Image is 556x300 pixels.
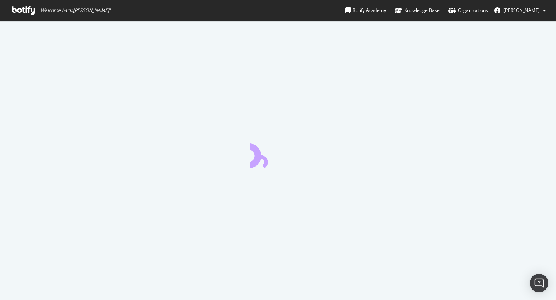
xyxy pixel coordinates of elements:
div: Open Intercom Messenger [530,274,548,292]
div: Botify Academy [345,7,386,14]
div: animation [250,140,306,168]
div: Knowledge Base [395,7,440,14]
div: Organizations [448,7,488,14]
button: [PERSON_NAME] [488,4,552,17]
span: Welcome back, [PERSON_NAME] ! [41,7,110,13]
span: Cedric Cherchi [503,7,540,13]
